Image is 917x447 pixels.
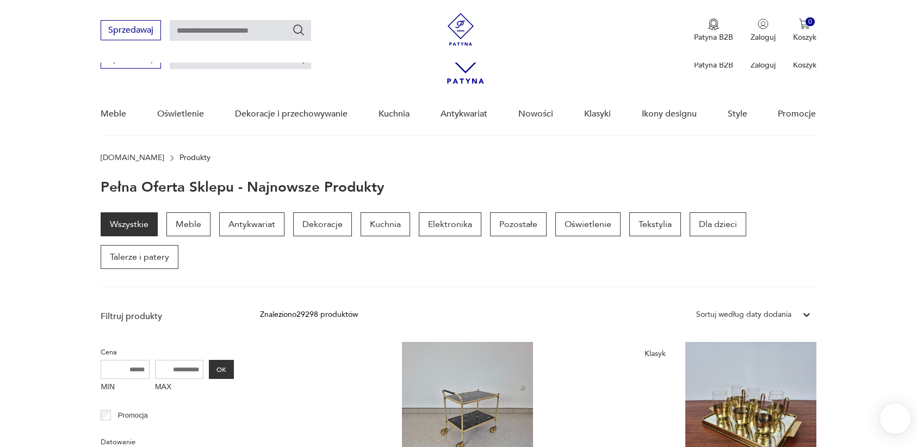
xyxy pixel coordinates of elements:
div: Znaleziono 29298 produktów [260,309,358,321]
p: Filtruj produkty [101,310,234,322]
button: Szukaj [292,23,305,36]
img: Ikonka użytkownika [758,19,769,29]
a: Sprzedawaj [101,27,161,35]
a: [DOMAIN_NAME] [101,154,164,162]
a: Kuchnia [379,93,410,135]
a: Dekoracje [293,212,352,236]
p: Produkty [179,154,210,162]
button: Sprzedawaj [101,20,161,40]
a: Klasyki [584,93,611,135]
a: Elektronika [419,212,481,236]
p: Zaloguj [751,60,776,70]
a: Wszystkie [101,212,158,236]
a: Oświetlenie [157,93,204,135]
div: Sortuj według daty dodania [696,309,791,321]
h1: Pełna oferta sklepu - najnowsze produkty [101,180,385,195]
a: Sprzedawaj [101,56,161,63]
a: Ikona medaluPatyna B2B [694,19,733,42]
img: Ikona medalu [708,19,719,30]
p: Promocja [118,409,148,421]
a: Pozostałe [490,212,547,236]
a: Kuchnia [361,212,410,236]
a: Style [728,93,747,135]
a: Promocje [778,93,816,135]
button: Zaloguj [751,19,776,42]
iframe: Smartsupp widget button [880,403,910,434]
img: Ikona koszyka [799,19,810,29]
a: Antykwariat [219,212,284,236]
label: MAX [155,379,204,396]
div: 0 [806,17,815,27]
button: Patyna B2B [694,19,733,42]
button: 0Koszyk [793,19,816,42]
p: Patyna B2B [694,60,733,70]
button: OK [209,360,234,379]
label: MIN [101,379,150,396]
img: Patyna - sklep z meblami i dekoracjami vintage [444,13,477,46]
a: Meble [101,93,126,135]
a: Dla dzieci [690,212,746,236]
p: Zaloguj [751,32,776,42]
p: Cena [101,346,234,358]
p: Koszyk [793,60,816,70]
p: Patyna B2B [694,32,733,42]
a: Nowości [518,93,553,135]
p: Koszyk [793,32,816,42]
a: Meble [166,212,210,236]
a: Tekstylia [629,212,681,236]
a: Oświetlenie [555,212,621,236]
a: Ikony designu [642,93,697,135]
a: Talerze i patery [101,245,178,269]
a: Dekoracje i przechowywanie [235,93,348,135]
a: Antykwariat [441,93,487,135]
